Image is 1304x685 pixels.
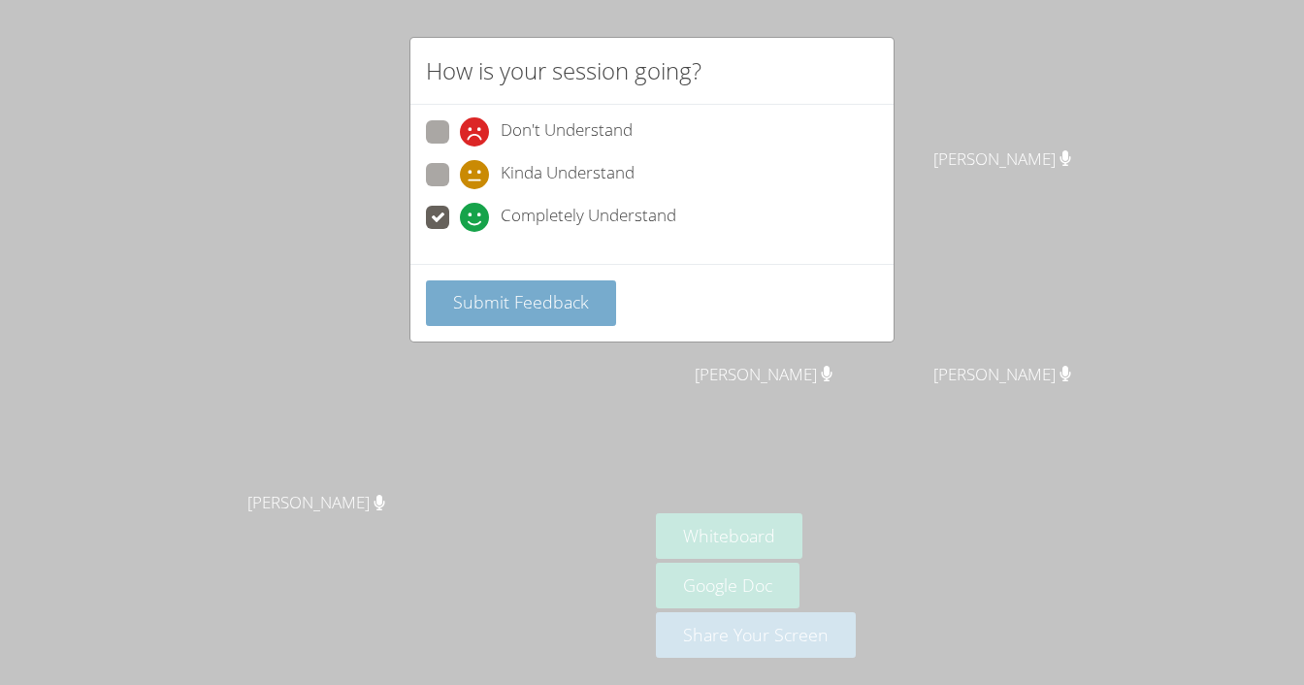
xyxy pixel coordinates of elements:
span: Completely Understand [501,203,676,232]
button: Submit Feedback [426,280,616,326]
span: Kinda Understand [501,160,635,189]
span: Don't Understand [501,117,633,147]
span: Submit Feedback [453,290,589,313]
h2: How is your session going? [426,53,701,88]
